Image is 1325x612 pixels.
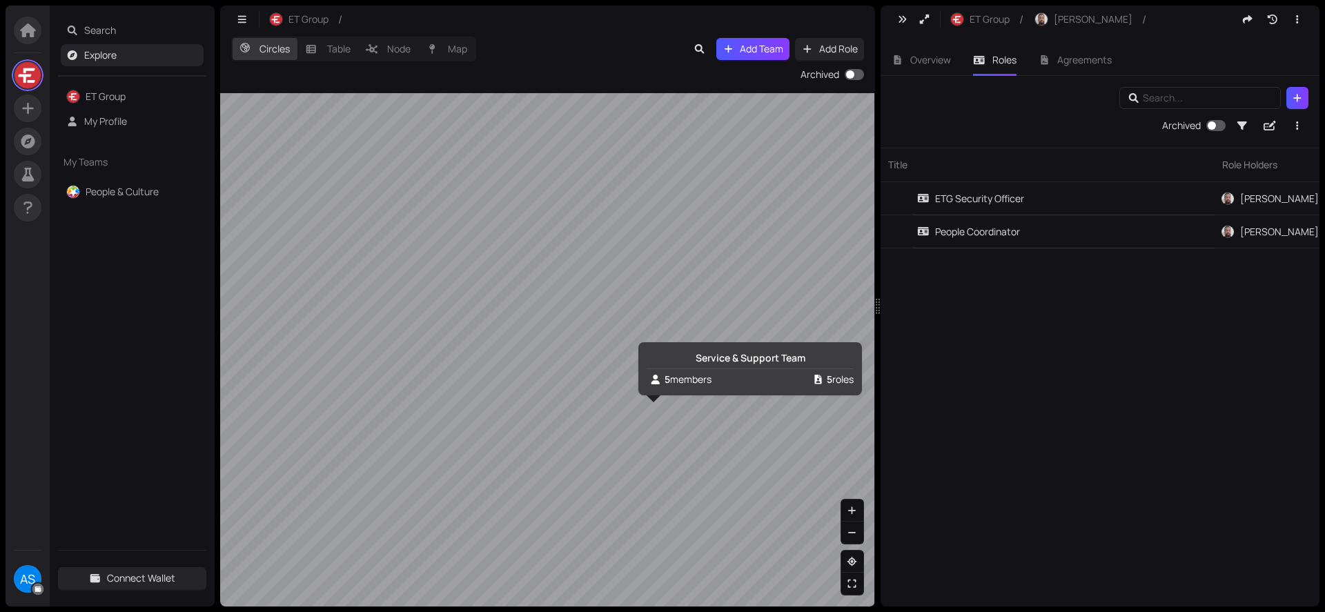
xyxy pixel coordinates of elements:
div: People Coordinator [917,224,1020,239]
div: Archived [801,67,839,82]
span: [PERSON_NAME] [1054,12,1132,27]
button: [PERSON_NAME] [1028,8,1139,30]
a: People Coordinator [917,215,1187,248]
div: Title [881,148,1215,181]
a: People & Culture [86,185,159,198]
a: ETG Security Officer [917,182,1187,215]
img: KhSzjRhY17.jpeg [1221,226,1234,238]
span: ET Group [288,12,328,27]
div: My Teams [58,146,206,178]
span: Overview [910,53,951,66]
span: Agreements [1057,53,1112,66]
span: ET Group [970,12,1010,27]
span: Add Team [740,41,783,57]
img: r-RjKx4yED.jpeg [951,13,963,26]
div: Archived [1162,118,1201,133]
button: Add Role [795,38,864,60]
span: Roles [992,53,1017,66]
img: LsfHRQdbm8.jpeg [14,62,41,88]
input: Search... [1143,90,1262,106]
a: ET Group [86,90,126,103]
a: Explore [84,48,117,61]
span: Add Role [819,41,858,57]
img: KhSzjRhY17.jpeg [1221,193,1234,205]
span: Connect Wallet [107,571,175,586]
span: [PERSON_NAME] [1240,191,1319,206]
span: My Teams [63,155,177,170]
div: ETG Security Officer [917,191,1024,206]
button: Connect Wallet [58,567,206,589]
span: AS [20,565,35,593]
a: My Profile [84,115,127,128]
img: KhSzjRhY17.jpeg [1035,13,1048,26]
span: Search [84,19,199,41]
img: r-RjKx4yED.jpeg [270,13,282,26]
button: ET Group [943,8,1017,30]
button: Add Team [716,38,790,60]
span: [PERSON_NAME] [1240,224,1319,239]
button: ET Group [262,8,335,30]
